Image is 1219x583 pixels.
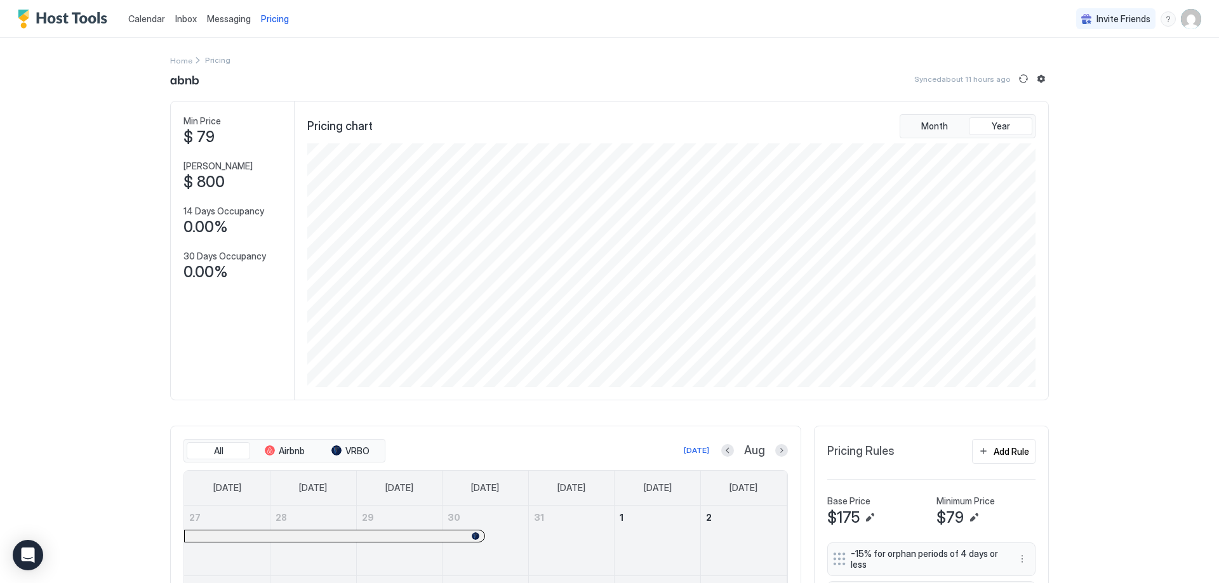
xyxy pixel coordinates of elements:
[1161,11,1176,27] div: menu
[184,506,270,529] a: July 27, 2025
[827,495,870,507] span: Base Price
[213,482,241,494] span: [DATE]
[936,495,995,507] span: Minimum Price
[183,115,221,127] span: Min Price
[443,506,528,529] a: July 30, 2025
[183,160,253,172] span: [PERSON_NAME]
[270,506,357,576] td: July 28, 2025
[170,53,192,67] a: Home
[827,508,860,527] span: $175
[205,55,230,65] span: Breadcrumb
[969,117,1032,135] button: Year
[448,512,460,523] span: 30
[207,13,251,24] span: Messaging
[357,506,443,529] a: July 29, 2025
[744,443,765,458] span: Aug
[279,445,305,457] span: Airbnb
[189,512,201,523] span: 27
[183,263,228,282] span: 0.00%
[557,482,585,494] span: [DATE]
[276,512,287,523] span: 28
[443,506,529,576] td: July 30, 2025
[1181,9,1201,29] div: User profile
[615,506,700,529] a: August 1, 2025
[128,13,165,24] span: Calendar
[201,471,254,505] a: Sunday
[128,12,165,25] a: Calendar
[775,444,788,457] button: Next month
[992,121,1010,132] span: Year
[1015,551,1030,567] button: More options
[545,471,598,505] a: Thursday
[534,512,544,523] span: 31
[994,445,1029,458] div: Add Rule
[966,510,982,525] button: Edit
[356,506,443,576] td: July 29, 2025
[458,471,512,505] a: Wednesday
[701,506,787,529] a: August 2, 2025
[373,471,426,505] a: Tuesday
[385,482,413,494] span: [DATE]
[286,471,340,505] a: Monday
[620,512,623,523] span: 1
[270,506,356,529] a: July 28, 2025
[1096,13,1150,25] span: Invite Friends
[700,506,787,576] td: August 2, 2025
[631,471,684,505] a: Friday
[936,508,964,527] span: $79
[175,13,197,24] span: Inbox
[914,74,1011,84] span: Synced about 11 hours ago
[13,540,43,570] div: Open Intercom Messenger
[972,439,1036,464] button: Add Rule
[187,442,250,460] button: All
[170,53,192,67] div: Breadcrumb
[183,439,385,463] div: tab-group
[319,442,382,460] button: VRBO
[175,12,197,25] a: Inbox
[827,444,895,459] span: Pricing Rules
[851,548,1002,570] span: -15% for orphan periods of 4 days or less
[682,443,711,458] button: [DATE]
[261,13,289,25] span: Pricing
[921,121,948,132] span: Month
[299,482,327,494] span: [DATE]
[528,506,615,576] td: July 31, 2025
[684,445,709,456] div: [DATE]
[214,445,223,457] span: All
[1015,551,1030,567] div: menu
[183,218,228,237] span: 0.00%
[170,69,199,88] span: abnb
[706,512,712,523] span: 2
[183,206,264,217] span: 14 Days Occupancy
[253,442,316,460] button: Airbnb
[529,506,615,529] a: July 31, 2025
[644,482,672,494] span: [DATE]
[345,445,370,457] span: VRBO
[471,482,499,494] span: [DATE]
[362,512,374,523] span: 29
[721,444,734,457] button: Previous month
[615,506,701,576] td: August 1, 2025
[1034,71,1049,86] button: Listing settings
[170,56,192,65] span: Home
[184,506,270,576] td: July 27, 2025
[862,510,877,525] button: Edit
[307,119,373,134] span: Pricing chart
[183,128,215,147] span: $ 79
[207,12,251,25] a: Messaging
[1016,71,1031,86] button: Sync prices
[903,117,966,135] button: Month
[717,471,770,505] a: Saturday
[900,114,1036,138] div: tab-group
[183,251,266,262] span: 30 Days Occupancy
[183,173,225,192] span: $ 800
[729,482,757,494] span: [DATE]
[18,10,113,29] a: Host Tools Logo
